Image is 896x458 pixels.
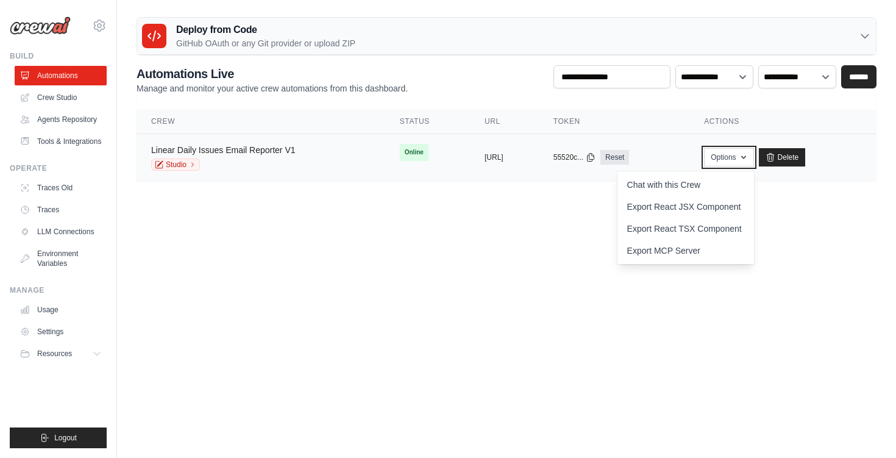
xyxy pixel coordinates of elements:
span: Logout [54,433,77,443]
a: Usage [15,300,107,320]
p: Manage and monitor your active crew automations from this dashboard. [137,82,408,95]
a: Traces Old [15,178,107,198]
a: Settings [15,322,107,342]
a: Automations [15,66,107,85]
a: Linear Daily Issues Email Reporter V1 [151,145,296,155]
a: Environment Variables [15,244,107,273]
button: 55520c... [553,152,596,162]
th: Actions [689,109,876,134]
a: Studio [151,159,200,171]
a: Crew Studio [15,88,107,107]
a: Export React JSX Component [617,196,754,218]
th: Crew [137,109,385,134]
a: LLM Connections [15,222,107,242]
a: Export React TSX Component [617,218,754,240]
div: Manage [10,285,107,295]
h3: Deploy from Code [176,23,355,37]
h2: Automations Live [137,65,408,82]
iframe: Chat Widget [835,399,896,458]
span: Resources [37,349,72,359]
button: Options [704,148,753,166]
button: Logout [10,428,107,448]
a: Reset [600,150,629,165]
a: Tools & Integrations [15,132,107,151]
button: Resources [15,344,107,363]
th: URL [470,109,539,134]
a: Export MCP Server [617,240,754,262]
th: Token [539,109,690,134]
a: Chat with this Crew [617,174,754,196]
div: Build [10,51,107,61]
p: GitHub OAuth or any Git provider or upload ZIP [176,37,355,49]
a: Traces [15,200,107,220]
a: Delete [759,148,806,166]
div: Operate [10,163,107,173]
th: Status [385,109,470,134]
span: Online [400,144,428,161]
img: Logo [10,16,71,35]
a: Agents Repository [15,110,107,129]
